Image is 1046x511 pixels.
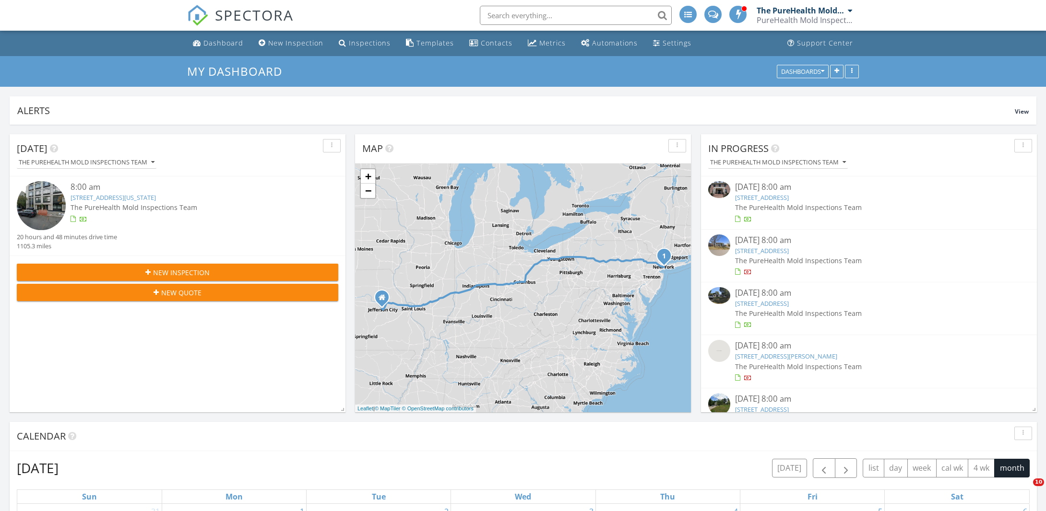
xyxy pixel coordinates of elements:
[735,193,789,202] a: [STREET_ADDRESS]
[375,406,401,411] a: © MapTiler
[658,490,677,503] a: Thursday
[402,406,474,411] a: © OpenStreetMap contributors
[153,267,210,278] span: New Inspection
[17,181,66,230] img: streetview
[189,35,247,52] a: Dashboard
[577,35,642,52] a: Automations (Basic)
[255,35,327,52] a: New Inspection
[708,287,730,304] img: 9127958%2Fcover_photos%2FYAvrM4JAqxxxOdY4ZMh7%2Fsmall.jpg
[708,393,730,415] img: streetview
[382,297,388,303] div: 1436 Briar Village Ct, Jefferson City MO 65109
[224,490,245,503] a: Monday
[735,234,1003,246] div: [DATE] 8:00 am
[17,181,338,251] a: 8:00 am [STREET_ADDRESS][US_STATE] The PureHealth Mold Inspections Team 20 hours and 48 minutes d...
[17,142,48,155] span: [DATE]
[203,38,243,47] div: Dashboard
[772,459,807,477] button: [DATE]
[187,5,208,26] img: The Best Home Inspection Software - Spectora
[708,287,1030,330] a: [DATE] 8:00 am [STREET_ADDRESS] The PureHealth Mold Inspections Team
[863,459,884,477] button: list
[481,38,512,47] div: Contacts
[735,299,789,308] a: [STREET_ADDRESS]
[513,490,533,503] a: Wednesday
[708,234,1030,277] a: [DATE] 8:00 am [STREET_ADDRESS] The PureHealth Mold Inspections Team
[80,490,99,503] a: Sunday
[708,340,1030,383] a: [DATE] 8:00 am [STREET_ADDRESS][PERSON_NAME] The PureHealth Mold Inspections Team
[465,35,516,52] a: Contacts
[1033,478,1044,486] span: 10
[806,490,820,503] a: Friday
[17,242,117,251] div: 1105.3 miles
[19,159,155,166] div: The PureHealth Mold Inspections Team
[708,156,848,169] button: The PureHealth Mold Inspections Team
[187,13,294,33] a: SPECTORA
[17,156,156,169] button: The PureHealth Mold Inspections Team
[949,490,965,503] a: Saturday
[592,38,638,47] div: Automations
[907,459,937,477] button: week
[664,255,670,261] div: 7 Essex St 6A, New York, NY 10002
[994,459,1030,477] button: month
[662,253,666,260] i: 1
[735,256,862,265] span: The PureHealth Mold Inspections Team
[71,181,312,193] div: 8:00 am
[797,38,853,47] div: Support Center
[835,458,857,478] button: Next month
[708,142,769,155] span: In Progress
[735,393,1003,405] div: [DATE] 8:00 am
[757,15,853,25] div: PureHealth Mold Inspections
[708,234,730,256] img: streetview
[781,68,824,75] div: Dashboards
[1015,107,1029,116] span: View
[735,246,789,255] a: [STREET_ADDRESS]
[215,5,294,25] span: SPECTORA
[884,459,908,477] button: day
[71,203,197,212] span: The PureHealth Mold Inspections Team
[161,288,202,298] span: New Quote
[187,63,290,79] a: My Dashboard
[370,490,388,503] a: Tuesday
[708,340,730,362] img: streetview
[349,38,391,47] div: Inspections
[735,352,837,360] a: [STREET_ADDRESS][PERSON_NAME]
[362,142,383,155] span: Map
[735,287,1003,299] div: [DATE] 8:00 am
[268,38,323,47] div: New Inspection
[649,35,695,52] a: Settings
[936,459,969,477] button: cal wk
[757,6,845,15] div: The PureHealth Mold Inspections Team
[335,35,394,52] a: Inspections
[539,38,566,47] div: Metrics
[17,284,338,301] button: New Quote
[813,458,835,478] button: Previous month
[710,159,846,166] div: The PureHealth Mold Inspections Team
[524,35,570,52] a: Metrics
[735,309,862,318] span: The PureHealth Mold Inspections Team
[663,38,691,47] div: Settings
[71,193,156,202] a: [STREET_ADDRESS][US_STATE]
[416,38,454,47] div: Templates
[784,35,857,52] a: Support Center
[402,35,458,52] a: Templates
[708,181,1030,224] a: [DATE] 8:00 am [STREET_ADDRESS] The PureHealth Mold Inspections Team
[17,232,117,242] div: 20 hours and 48 minutes drive time
[735,203,862,212] span: The PureHealth Mold Inspections Team
[735,181,1003,193] div: [DATE] 8:00 am
[708,181,730,198] img: 9175066%2Fcover_photos%2F2kgaYfefqsXuMkqIYaH4%2Fsmall.jpg
[777,65,829,78] button: Dashboards
[735,362,862,371] span: The PureHealth Mold Inspections Team
[480,6,672,25] input: Search everything...
[968,459,995,477] button: 4 wk
[17,430,66,442] span: Calendar
[357,406,373,411] a: Leaflet
[735,405,789,414] a: [STREET_ADDRESS]
[355,405,476,413] div: |
[735,340,1003,352] div: [DATE] 8:00 am
[361,169,375,184] a: Zoom in
[1013,478,1036,501] iframe: Intercom live chat
[17,104,1015,117] div: Alerts
[17,264,338,281] button: New Inspection
[17,458,59,477] h2: [DATE]
[361,184,375,198] a: Zoom out
[708,393,1030,436] a: [DATE] 8:00 am [STREET_ADDRESS] The PureHealth Mold Inspections Team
